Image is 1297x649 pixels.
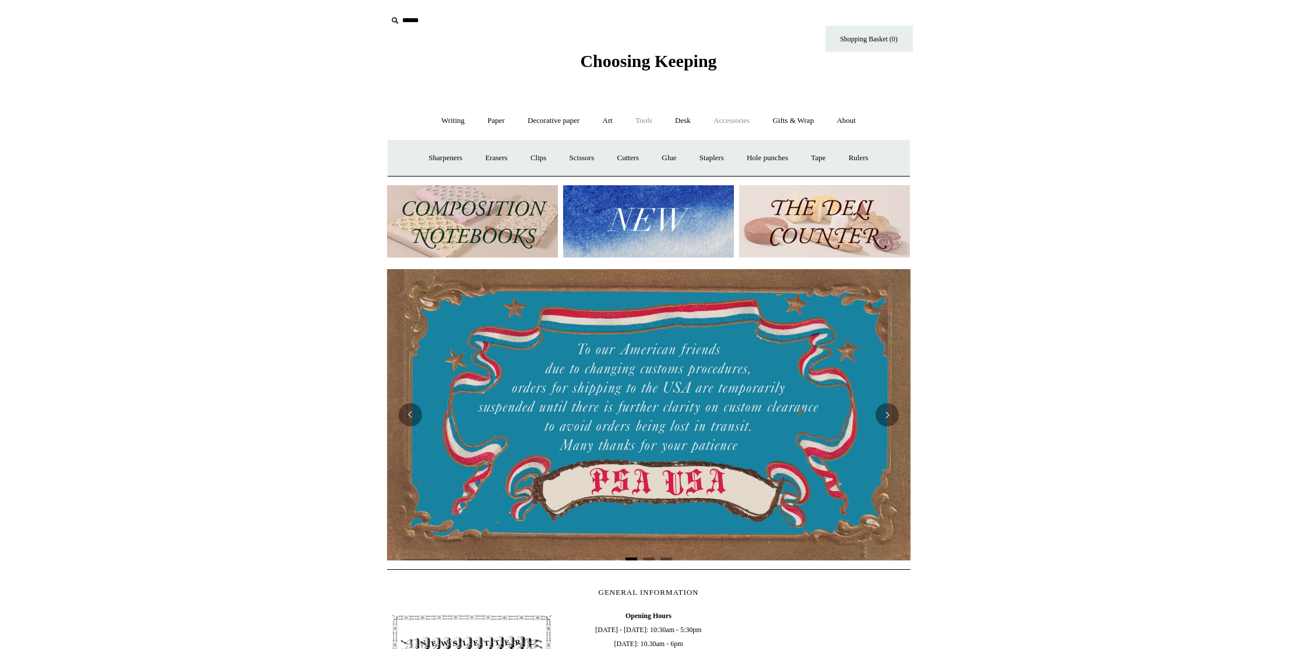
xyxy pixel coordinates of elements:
a: Tape [800,143,836,174]
a: Rulers [838,143,879,174]
a: Glue [651,143,687,174]
button: Page 2 [643,558,655,560]
img: 202302 Composition ledgers.jpg__PID:69722ee6-fa44-49dd-a067-31375e5d54ec [387,185,558,258]
b: Opening Hours [625,612,672,620]
a: Paper [477,105,515,136]
a: About [826,105,866,136]
a: Gifts & Wrap [762,105,824,136]
button: Next [876,403,899,426]
a: Sharpeners [418,143,473,174]
a: Desk [665,105,701,136]
a: Erasers [474,143,518,174]
a: Accessories [703,105,760,136]
a: Clips [520,143,557,174]
a: Shopping Basket (0) [825,26,913,52]
a: Scissors [559,143,605,174]
a: Cutters [606,143,649,174]
a: Choosing Keeping [580,61,716,69]
a: Hole punches [736,143,799,174]
img: The Deli Counter [739,185,910,258]
a: Art [592,105,623,136]
span: Choosing Keeping [580,51,716,70]
button: Previous [399,403,422,426]
span: GENERAL INFORMATION [599,588,699,597]
img: New.jpg__PID:f73bdf93-380a-4a35-bcfe-7823039498e1 [563,185,734,258]
a: Tools [625,105,663,136]
button: Page 3 [660,558,672,560]
a: Decorative paper [517,105,590,136]
a: Writing [431,105,475,136]
a: Staplers [689,143,734,174]
img: USA PSA .jpg__PID:33428022-6587-48b7-8b57-d7eefc91f15a [387,269,911,560]
button: Page 1 [625,558,637,560]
